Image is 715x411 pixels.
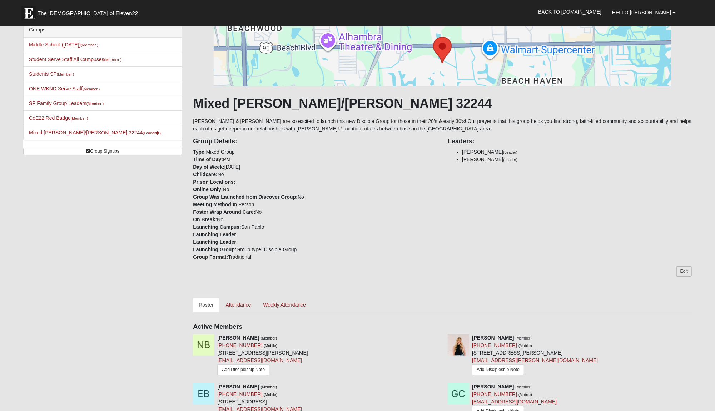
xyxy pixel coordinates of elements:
[193,297,219,312] a: Roster
[29,56,121,62] a: Student Serve Staff All Campuses(Member )
[18,3,161,20] a: The [DEMOGRAPHIC_DATA] of Eleven22
[38,10,138,17] span: The [DEMOGRAPHIC_DATA] of Eleven22
[607,4,681,21] a: Hello [PERSON_NAME]
[217,342,262,348] a: [PHONE_NUMBER]
[193,164,224,170] strong: Day of Week:
[29,100,104,106] a: SP Family Group Leaders(Member )
[193,202,233,207] strong: Meeting Method:
[462,148,692,156] li: [PERSON_NAME]
[264,343,277,348] small: (Mobile)
[515,385,532,389] small: (Member)
[193,239,238,245] strong: Launching Leader:
[472,364,524,375] a: Add Discipleship Note
[193,209,255,215] strong: Foster Wrap Around Care:
[193,187,223,192] strong: Online Only:
[83,87,100,91] small: (Member )
[217,335,259,341] strong: [PERSON_NAME]
[193,247,236,252] strong: Launching Group:
[472,357,598,363] a: [EMAIL_ADDRESS][PERSON_NAME][DOMAIN_NAME]
[143,131,161,135] small: (Leader )
[472,384,514,390] strong: [PERSON_NAME]
[193,254,228,260] strong: Group Format:
[217,357,302,363] a: [EMAIL_ADDRESS][DOMAIN_NAME]
[261,385,277,389] small: (Member)
[518,343,532,348] small: (Mobile)
[264,392,277,397] small: (Mobile)
[533,3,607,21] a: Back to [DOMAIN_NAME]
[462,156,692,163] li: [PERSON_NAME]
[86,101,104,106] small: (Member )
[193,217,217,222] strong: On Break:
[518,392,532,397] small: (Mobile)
[193,224,241,230] strong: Launching Campus:
[193,157,223,162] strong: Time of Day:
[71,116,88,120] small: (Member )
[676,266,692,277] a: Edit
[193,149,206,155] strong: Type:
[57,72,74,76] small: (Member )
[81,43,98,47] small: (Member )
[448,138,692,145] h4: Leaders:
[193,323,692,331] h4: Active Members
[472,334,598,378] div: [STREET_ADDRESS][PERSON_NAME]
[193,179,235,185] strong: Prison Locations:
[217,384,259,390] strong: [PERSON_NAME]
[217,334,308,377] div: [STREET_ADDRESS][PERSON_NAME]
[220,297,257,312] a: Attendance
[503,158,517,162] small: (Leader)
[472,335,514,341] strong: [PERSON_NAME]
[29,42,98,48] a: Middle School ([DATE])(Member )
[472,342,517,348] a: [PHONE_NUMBER]
[193,138,437,145] h4: Group Details:
[104,58,121,62] small: (Member )
[217,364,269,375] a: Add Discipleship Note
[217,391,262,397] a: [PHONE_NUMBER]
[193,194,298,200] strong: Group Was Launched from Discover Group:
[24,23,182,38] div: Groups
[257,297,312,312] a: Weekly Attendance
[472,391,517,397] a: [PHONE_NUMBER]
[23,148,182,155] a: Group Signups
[261,336,277,340] small: (Member)
[193,96,692,111] h1: Mixed [PERSON_NAME]/[PERSON_NAME] 32244
[29,71,74,77] a: Students SP(Member )
[612,10,671,15] span: Hello [PERSON_NAME]
[503,150,517,154] small: (Leader)
[29,130,161,135] a: Mixed [PERSON_NAME]/[PERSON_NAME] 32244(Leader)
[193,172,217,177] strong: Childcare:
[21,6,36,20] img: Eleven22 logo
[29,115,88,121] a: CoE22 Red Badge(Member )
[193,232,238,237] strong: Launching Leader:
[188,133,442,261] div: Mixed Group PM [DATE] No No No In Person No No San Pablo Group type: Disciple Group Traditional
[29,86,100,91] a: ONE WKND Serve Staff(Member )
[515,336,532,340] small: (Member)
